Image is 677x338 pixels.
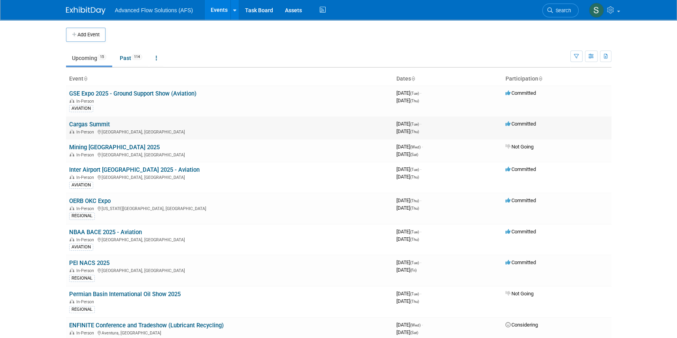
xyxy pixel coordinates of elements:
[505,259,536,265] span: Committed
[410,99,419,103] span: (Thu)
[69,128,390,135] div: [GEOGRAPHIC_DATA], [GEOGRAPHIC_DATA]
[69,197,111,205] a: OERB OKC Expo
[410,122,419,126] span: (Tue)
[69,275,95,282] div: REGIONAL
[505,90,536,96] span: Committed
[396,121,421,127] span: [DATE]
[66,28,106,42] button: Add Event
[70,299,74,303] img: In-Person Event
[396,197,421,203] span: [DATE]
[420,291,421,297] span: -
[396,267,417,273] span: [DATE]
[420,90,421,96] span: -
[70,206,74,210] img: In-Person Event
[69,182,93,189] div: AVIATION
[69,212,95,220] div: REGIONAL
[76,152,96,158] span: In-Person
[69,90,196,97] a: GSE Expo 2025 - Ground Support Show (Aviation)
[396,236,419,242] span: [DATE]
[411,75,415,82] a: Sort by Start Date
[505,291,534,297] span: Not Going
[422,322,423,328] span: -
[410,292,419,296] span: (Tue)
[69,267,390,273] div: [GEOGRAPHIC_DATA], [GEOGRAPHIC_DATA]
[420,166,421,172] span: -
[66,72,393,86] th: Event
[396,259,421,265] span: [DATE]
[420,197,421,203] span: -
[505,322,538,328] span: Considering
[69,205,390,211] div: [US_STATE][GEOGRAPHIC_DATA], [GEOGRAPHIC_DATA]
[393,72,502,86] th: Dates
[115,7,193,13] span: Advanced Flow Solutions (AFS)
[589,3,604,18] img: Steve McAnally
[76,330,96,336] span: In-Person
[98,54,106,60] span: 15
[396,329,418,335] span: [DATE]
[69,291,181,298] a: Permian Basin International Oil Show 2025
[132,54,142,60] span: 114
[69,151,390,158] div: [GEOGRAPHIC_DATA], [GEOGRAPHIC_DATA]
[70,330,74,334] img: In-Person Event
[70,237,74,241] img: In-Person Event
[502,72,611,86] th: Participation
[66,7,106,15] img: ExhibitDay
[420,229,421,235] span: -
[396,174,419,180] span: [DATE]
[396,229,421,235] span: [DATE]
[396,166,421,172] span: [DATE]
[66,51,112,66] a: Upcoming15
[396,205,419,211] span: [DATE]
[505,166,536,172] span: Committed
[542,4,579,17] a: Search
[76,130,96,135] span: In-Person
[396,151,418,157] span: [DATE]
[553,8,571,13] span: Search
[69,144,160,151] a: Mining [GEOGRAPHIC_DATA] 2025
[83,75,87,82] a: Sort by Event Name
[410,91,419,96] span: (Tue)
[410,299,419,304] span: (Thu)
[69,105,93,112] div: AVIATION
[410,130,419,134] span: (Thu)
[505,229,536,235] span: Committed
[505,144,534,150] span: Not Going
[396,128,419,134] span: [DATE]
[69,121,110,128] a: Cargas Summit
[396,98,419,103] span: [DATE]
[69,322,224,329] a: ENFINITE Conference and Tradeshow (Lubricant Recycling)
[76,175,96,180] span: In-Person
[410,323,421,327] span: (Wed)
[396,291,421,297] span: [DATE]
[420,259,421,265] span: -
[69,244,93,251] div: AVIATION
[69,259,109,267] a: PEI NACS 2025
[70,99,74,103] img: In-Person Event
[410,167,419,172] span: (Tue)
[76,206,96,211] span: In-Person
[70,175,74,179] img: In-Person Event
[420,121,421,127] span: -
[69,166,200,173] a: Inter Airport [GEOGRAPHIC_DATA] 2025 - Aviation
[76,268,96,273] span: In-Person
[410,330,418,335] span: (Sat)
[396,298,419,304] span: [DATE]
[410,199,419,203] span: (Thu)
[505,197,536,203] span: Committed
[538,75,542,82] a: Sort by Participation Type
[410,206,419,210] span: (Thu)
[410,268,417,272] span: (Fri)
[70,268,74,272] img: In-Person Event
[422,144,423,150] span: -
[76,99,96,104] span: In-Person
[70,130,74,133] img: In-Person Event
[396,90,421,96] span: [DATE]
[69,306,95,313] div: REGIONAL
[505,121,536,127] span: Committed
[410,152,418,157] span: (Sat)
[396,322,423,328] span: [DATE]
[69,236,390,242] div: [GEOGRAPHIC_DATA], [GEOGRAPHIC_DATA]
[410,237,419,242] span: (Thu)
[114,51,148,66] a: Past114
[69,174,390,180] div: [GEOGRAPHIC_DATA], [GEOGRAPHIC_DATA]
